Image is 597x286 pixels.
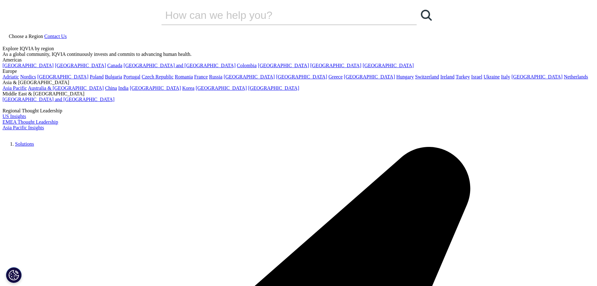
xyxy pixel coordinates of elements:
[456,74,470,79] a: Turkey
[415,74,439,79] a: Switzerland
[6,267,22,283] button: Cookie Settings
[130,85,181,91] a: [GEOGRAPHIC_DATA]
[3,51,594,57] div: As a global community, IQVIA continuously invests and commits to advancing human health.
[37,74,88,79] a: [GEOGRAPHIC_DATA]
[471,74,483,79] a: Israel
[3,63,54,68] a: [GEOGRAPHIC_DATA]
[3,119,58,125] a: EMEA Thought Leadership
[328,74,343,79] a: Greece
[224,74,275,79] a: [GEOGRAPHIC_DATA]
[421,10,432,21] svg: Search
[3,74,19,79] a: Adriatic
[3,80,594,85] div: Asia & [GEOGRAPHIC_DATA]
[396,74,414,79] a: Hungary
[15,141,34,147] a: Solutions
[142,74,174,79] a: Czech Republic
[175,74,193,79] a: Romania
[209,74,223,79] a: Russia
[3,57,594,63] div: Americas
[258,63,309,68] a: [GEOGRAPHIC_DATA]
[344,74,395,79] a: [GEOGRAPHIC_DATA]
[237,63,257,68] a: Colombia
[3,97,114,102] a: [GEOGRAPHIC_DATA] and [GEOGRAPHIC_DATA]
[501,74,510,79] a: Italy
[55,63,106,68] a: [GEOGRAPHIC_DATA]
[182,85,194,91] a: Korea
[196,85,247,91] a: [GEOGRAPHIC_DATA]
[118,85,128,91] a: India
[310,63,361,68] a: [GEOGRAPHIC_DATA]
[417,6,436,24] a: Search
[3,114,26,119] a: US Insights
[3,68,594,74] div: Europe
[105,74,122,79] a: Bulgaria
[484,74,500,79] a: Ukraine
[20,74,36,79] a: Nordics
[3,85,27,91] a: Asia Pacific
[105,85,117,91] a: China
[3,91,594,97] div: Middle East & [GEOGRAPHIC_DATA]
[194,74,208,79] a: France
[90,74,103,79] a: Poland
[440,74,454,79] a: Ireland
[161,6,399,24] input: Search
[3,108,594,114] div: Regional Thought Leadership
[511,74,563,79] a: [GEOGRAPHIC_DATA]
[363,63,414,68] a: [GEOGRAPHIC_DATA]
[3,46,594,51] div: Explore IQVIA by region
[3,125,44,130] a: Asia Pacific Insights
[44,34,67,39] a: Contact Us
[123,63,235,68] a: [GEOGRAPHIC_DATA] and [GEOGRAPHIC_DATA]
[107,63,122,68] a: Canada
[28,85,104,91] a: Australia & [GEOGRAPHIC_DATA]
[564,74,588,79] a: Netherlands
[248,85,299,91] a: [GEOGRAPHIC_DATA]
[276,74,327,79] a: [GEOGRAPHIC_DATA]
[123,74,140,79] a: Portugal
[9,34,43,39] span: Choose a Region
